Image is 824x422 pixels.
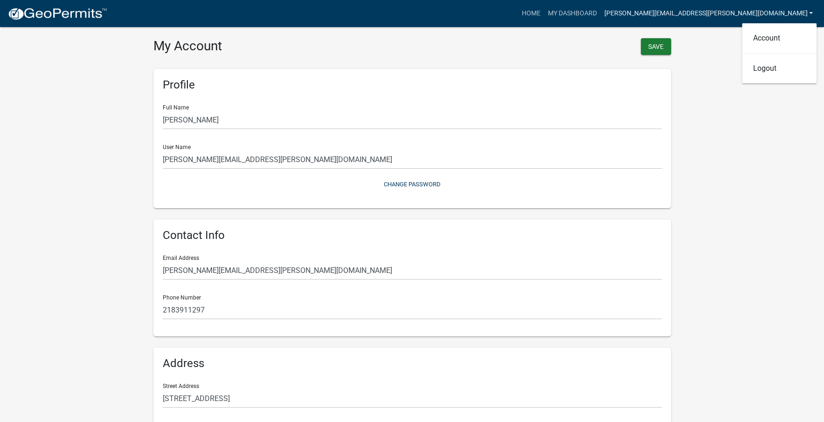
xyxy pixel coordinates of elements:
[641,38,671,55] button: Save
[742,23,817,83] div: [PERSON_NAME][EMAIL_ADDRESS][PERSON_NAME][DOMAIN_NAME]
[742,57,817,80] a: Logout
[518,5,544,22] a: Home
[544,5,600,22] a: My Dashboard
[153,38,405,54] h3: My Account
[600,5,817,22] a: [PERSON_NAME][EMAIL_ADDRESS][PERSON_NAME][DOMAIN_NAME]
[163,78,662,92] h6: Profile
[163,229,662,242] h6: Contact Info
[163,357,662,370] h6: Address
[742,27,817,49] a: Account
[163,177,662,192] button: Change Password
